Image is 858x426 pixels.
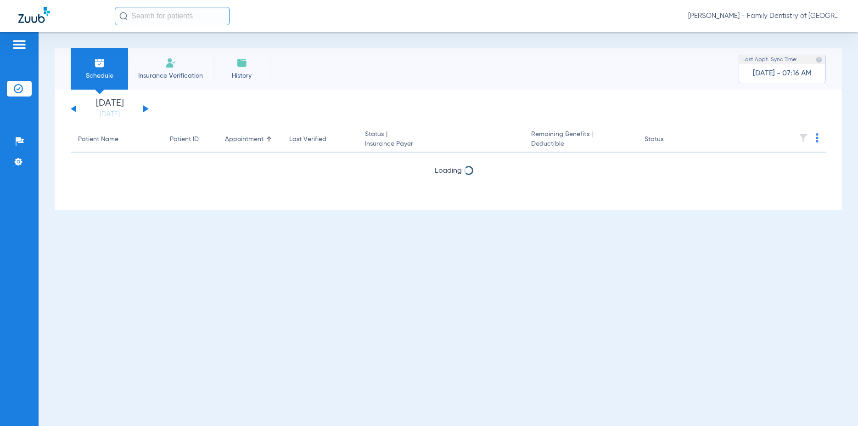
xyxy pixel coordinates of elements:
[18,7,50,23] img: Zuub Logo
[170,135,210,144] div: Patient ID
[637,127,699,153] th: Status
[289,135,350,144] div: Last Verified
[225,135,275,144] div: Appointment
[688,11,840,21] span: [PERSON_NAME] - Family Dentistry of [GEOGRAPHIC_DATA]
[78,135,118,144] div: Patient Name
[220,71,264,80] span: History
[119,12,128,20] img: Search Icon
[82,110,137,119] a: [DATE]
[236,57,247,68] img: History
[358,127,524,153] th: Status |
[115,7,230,25] input: Search for patients
[94,57,105,68] img: Schedule
[78,71,121,80] span: Schedule
[12,39,27,50] img: hamburger-icon
[289,135,326,144] div: Last Verified
[165,57,176,68] img: Manual Insurance Verification
[531,139,630,149] span: Deductible
[170,135,199,144] div: Patient ID
[524,127,637,153] th: Remaining Benefits |
[435,167,462,175] span: Loading
[816,57,822,63] img: last sync help info
[799,133,808,142] img: filter.svg
[742,55,797,64] span: Last Appt. Sync Time:
[365,139,516,149] span: Insurance Payer
[135,71,206,80] span: Insurance Verification
[753,69,812,78] span: [DATE] - 07:16 AM
[225,135,264,144] div: Appointment
[78,135,155,144] div: Patient Name
[816,133,819,142] img: group-dot-blue.svg
[82,99,137,119] li: [DATE]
